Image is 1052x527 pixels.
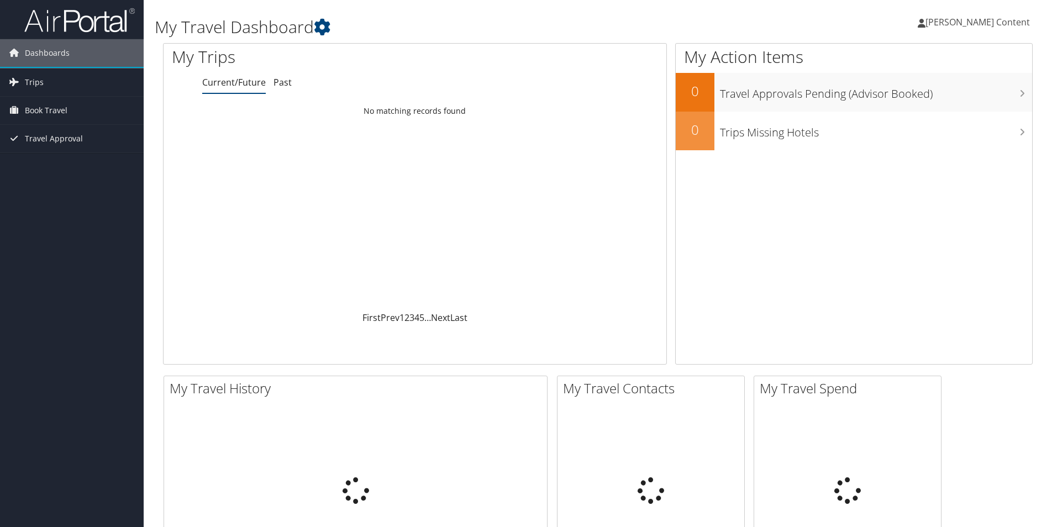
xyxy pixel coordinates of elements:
[676,120,714,139] h2: 0
[414,312,419,324] a: 4
[720,119,1032,140] h3: Trips Missing Hotels
[409,312,414,324] a: 3
[676,82,714,101] h2: 0
[170,379,547,398] h2: My Travel History
[760,379,941,398] h2: My Travel Spend
[25,125,83,152] span: Travel Approval
[676,45,1032,68] h1: My Action Items
[362,312,381,324] a: First
[450,312,467,324] a: Last
[273,76,292,88] a: Past
[676,112,1032,150] a: 0Trips Missing Hotels
[563,379,744,398] h2: My Travel Contacts
[25,68,44,96] span: Trips
[25,97,67,124] span: Book Travel
[164,101,666,121] td: No matching records found
[419,312,424,324] a: 5
[925,16,1030,28] span: [PERSON_NAME] Content
[720,81,1032,102] h3: Travel Approvals Pending (Advisor Booked)
[202,76,266,88] a: Current/Future
[24,7,135,33] img: airportal-logo.png
[431,312,450,324] a: Next
[25,39,70,67] span: Dashboards
[918,6,1041,39] a: [PERSON_NAME] Content
[172,45,449,68] h1: My Trips
[399,312,404,324] a: 1
[381,312,399,324] a: Prev
[424,312,431,324] span: …
[404,312,409,324] a: 2
[676,73,1032,112] a: 0Travel Approvals Pending (Advisor Booked)
[155,15,745,39] h1: My Travel Dashboard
